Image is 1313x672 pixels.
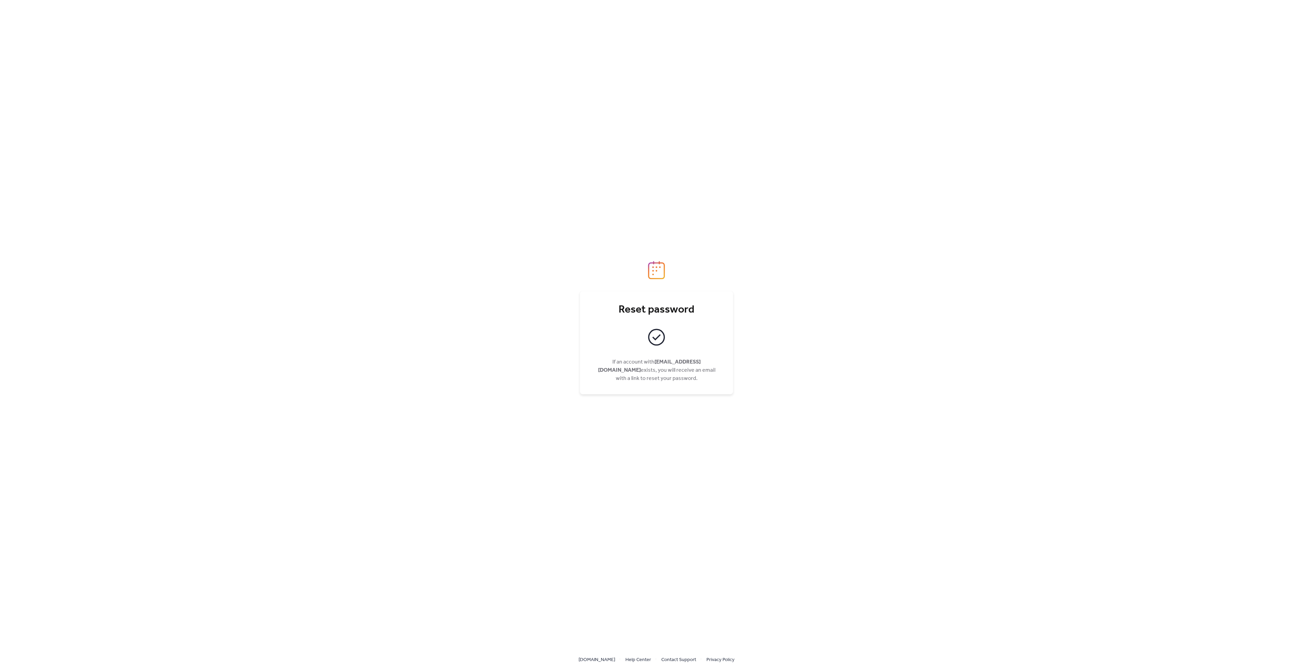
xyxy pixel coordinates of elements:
[706,655,734,664] a: Privacy Policy
[625,656,651,664] span: Help Center
[648,261,665,279] img: logo
[661,656,696,664] span: Contact Support
[598,357,701,375] b: [EMAIL_ADDRESS][DOMAIN_NAME]
[579,656,615,664] span: [DOMAIN_NAME]
[598,357,715,384] span: If an account with exists, you will receive an email with a link to reset your password.
[706,656,734,664] span: Privacy Policy
[661,655,696,664] a: Contact Support
[625,655,651,664] a: Help Center
[579,655,615,664] a: [DOMAIN_NAME]
[594,303,719,317] div: Reset password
